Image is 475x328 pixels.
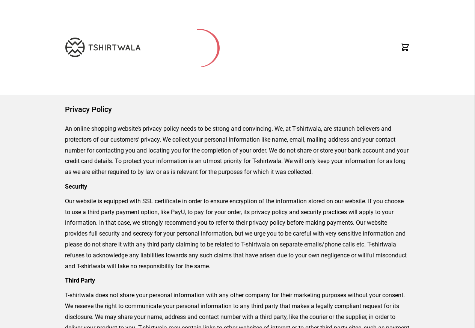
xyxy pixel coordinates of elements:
[65,183,87,190] strong: Security
[65,104,410,115] h1: Privacy Policy
[65,277,95,284] strong: Third Party
[65,38,140,57] img: TW-LOGO-400-104.png
[65,124,410,178] p: An online shopping website’s privacy policy needs to be strong and convincing. We, at T-shirtwala...
[65,196,410,272] p: Our website is equipped with SSL certificate in order to ensure encryption of the information sto...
